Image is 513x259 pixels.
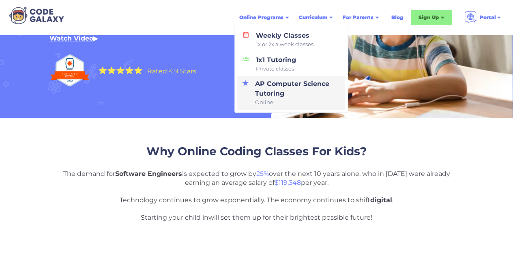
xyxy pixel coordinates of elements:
div: Sign Up [411,10,452,25]
div: Curriculum [299,13,327,21]
a: AP Computer Science TutoringOnline [237,76,345,110]
div: Weekly Classes [253,31,313,49]
img: Yellow Star - the Code Galaxy [107,66,116,74]
div: AP Computer Science Tutoring [252,79,340,107]
span: Why Online Coding Classes For Kids? [146,144,367,158]
p: The demand for is expected to grow by over the next 10 years alone, who in [DATE] were already ea... [58,169,455,222]
img: Yellow Star - the Code Galaxy [125,66,133,74]
a: 1x1 TutoringPrivate classes [237,52,345,76]
img: Yellow Star - the Code Galaxy [99,66,107,74]
strong: Software Engineers [115,170,182,178]
img: Yellow Star - the Code Galaxy [116,66,124,74]
span: 1x or 2x a week classes [256,41,313,49]
div: 1x1 Tutoring [253,55,296,73]
a: Watch Video [49,34,93,42]
div: Online Programs [239,13,283,21]
img: Yellow Star - the Code Galaxy [134,66,142,74]
div: Portal [480,13,496,21]
a: Weekly Classes1x or 2x a week classes [237,28,345,52]
div: Curriculum [294,10,338,25]
a: Blog [386,10,408,25]
span: Private classes [256,65,296,73]
div: Online Programs [234,10,294,25]
div: Rated 4.9 Stars [147,68,196,75]
span: Online [255,98,340,107]
div: For Parents [338,10,384,25]
nav: Online Programs [234,25,348,113]
div: Sign Up [419,13,439,21]
div: For Parents [343,13,373,21]
span: $119,348 [275,179,301,186]
img: Top Rated edtech company [49,51,90,90]
strong: digital [370,196,392,204]
span: 25% [256,170,269,178]
div: Portal [459,8,507,27]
